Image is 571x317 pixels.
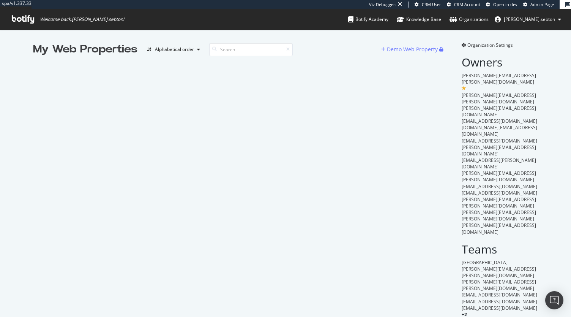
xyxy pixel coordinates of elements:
div: Organizations [450,16,489,23]
div: [GEOGRAPHIC_DATA] [462,259,538,266]
div: Alphabetical order [155,47,194,52]
a: Organizations [450,9,489,30]
div: Knowledge Base [397,16,441,23]
span: [EMAIL_ADDRESS][DOMAIN_NAME] [462,305,537,311]
span: [EMAIL_ADDRESS][DOMAIN_NAME] [462,292,537,298]
span: [EMAIL_ADDRESS][DOMAIN_NAME] [462,183,537,190]
span: [EMAIL_ADDRESS][DOMAIN_NAME] [462,138,537,144]
div: Viz Debugger: [369,2,396,8]
span: CRM User [422,2,441,7]
span: [PERSON_NAME][EMAIL_ADDRESS][DOMAIN_NAME] [462,222,536,235]
span: [PERSON_NAME][EMAIL_ADDRESS][PERSON_NAME][DOMAIN_NAME] [462,72,536,85]
div: Open Intercom Messenger [545,291,563,309]
span: [PERSON_NAME][EMAIL_ADDRESS][PERSON_NAME][DOMAIN_NAME] [462,209,536,222]
span: [EMAIL_ADDRESS][PERSON_NAME][DOMAIN_NAME] [462,157,536,170]
button: Demo Web Property [381,43,439,55]
a: Admin Page [523,2,554,8]
span: [PERSON_NAME][EMAIL_ADDRESS][DOMAIN_NAME] [462,144,536,157]
div: Demo Web Property [387,46,438,53]
div: My Web Properties [33,42,137,57]
span: [EMAIL_ADDRESS][DOMAIN_NAME] [462,298,537,305]
span: Admin Page [530,2,554,7]
span: anne.sebton [504,16,555,22]
span: [EMAIL_ADDRESS][DOMAIN_NAME] [462,190,537,196]
a: Open in dev [486,2,517,8]
button: Alphabetical order [144,43,203,55]
span: Welcome back, [PERSON_NAME].sebton ! [40,16,124,22]
span: Open in dev [493,2,517,7]
span: [PERSON_NAME][EMAIL_ADDRESS][PERSON_NAME][DOMAIN_NAME] [462,170,536,183]
h2: Teams [462,243,538,255]
span: [DOMAIN_NAME][EMAIL_ADDRESS][DOMAIN_NAME] [462,124,537,137]
button: [PERSON_NAME].sebton [489,13,567,25]
a: CRM Account [447,2,480,8]
h2: Owners [462,56,538,68]
span: [PERSON_NAME][EMAIL_ADDRESS][DOMAIN_NAME] [462,105,536,118]
a: Knowledge Base [397,9,441,30]
div: Botify Academy [348,16,388,23]
a: Demo Web Property [381,46,439,52]
span: [PERSON_NAME][EMAIL_ADDRESS][PERSON_NAME][DOMAIN_NAME] [462,266,536,279]
span: [EMAIL_ADDRESS][DOMAIN_NAME] [462,118,537,124]
span: [PERSON_NAME][EMAIL_ADDRESS][PERSON_NAME][DOMAIN_NAME] [462,196,536,209]
span: CRM Account [454,2,480,7]
span: Organization Settings [467,42,513,48]
input: Search [209,43,293,56]
span: [PERSON_NAME][EMAIL_ADDRESS][PERSON_NAME][DOMAIN_NAME] [462,279,536,292]
a: Botify Academy [348,9,388,30]
span: [PERSON_NAME][EMAIL_ADDRESS][PERSON_NAME][DOMAIN_NAME] [462,92,536,105]
a: CRM User [415,2,441,8]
